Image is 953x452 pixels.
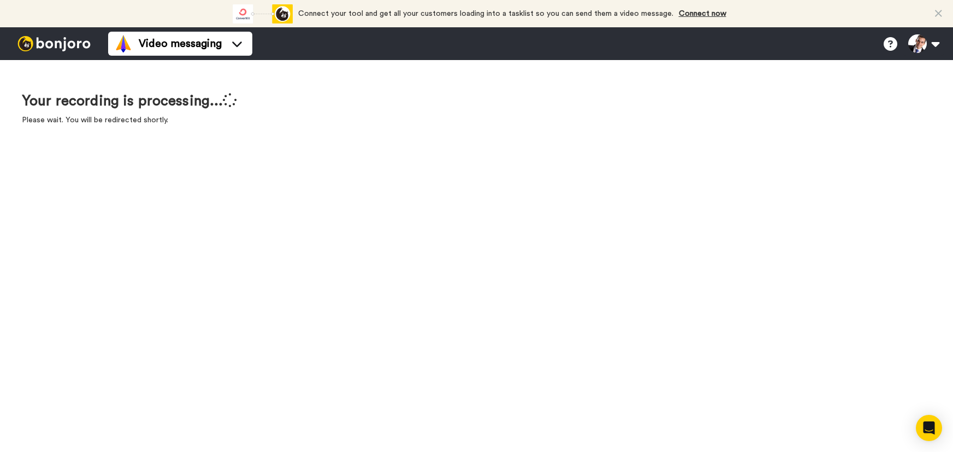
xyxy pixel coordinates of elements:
span: Video messaging [139,36,222,51]
div: animation [233,4,293,23]
p: Please wait. You will be redirected shortly. [22,115,237,126]
span: Connect your tool and get all your customers loading into a tasklist so you can send them a video... [298,10,673,17]
img: vm-color.svg [115,35,132,52]
img: bj-logo-header-white.svg [13,36,95,51]
div: Open Intercom Messenger [916,415,942,441]
a: Connect now [679,10,726,17]
h1: Your recording is processing... [22,93,237,109]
